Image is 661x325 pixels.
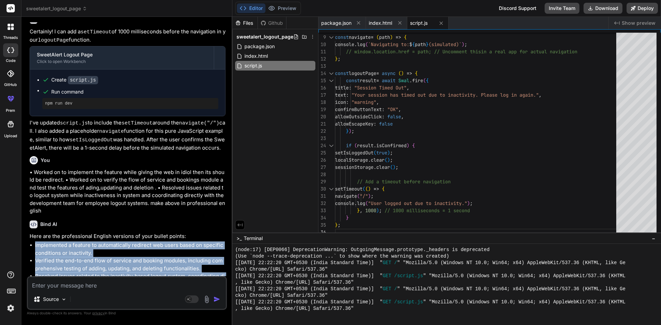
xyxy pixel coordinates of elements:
[396,164,398,170] span: ;
[318,164,326,171] div: 27
[539,92,542,98] span: ,
[371,157,385,163] span: clear
[235,253,449,260] span: (Use `node --trace-deprecation ...` to show where the warning was created)
[349,34,371,40] span: navigate
[394,299,423,305] span: /script.js
[346,92,349,98] span: :
[335,150,374,156] span: setIsLoggedOut
[335,106,382,112] span: confirmButtonText
[335,222,338,228] span: }
[354,85,407,91] span: "Session Timed Out"
[335,85,349,91] span: title
[376,150,387,156] span: true
[265,3,299,13] button: Preview
[318,229,326,236] div: 36
[354,142,357,149] span: (
[354,200,357,206] span: .
[398,106,401,112] span: ,
[365,41,368,47] span: (
[374,142,376,149] span: .
[258,20,286,26] div: Github
[365,200,368,206] span: (
[327,70,336,77] div: Click to collapse the range.
[584,3,622,14] button: Download
[30,232,225,240] p: Here are the professional English versions of your bullet points:
[318,34,326,41] div: 9
[335,193,357,199] span: navigate
[318,41,326,48] div: 10
[6,58,15,64] label: code
[354,41,357,47] span: .
[318,193,326,200] div: 31
[318,178,326,185] div: 29
[467,200,470,206] span: )
[374,164,376,170] span: .
[237,33,293,40] span: sweetalert_logout_page
[318,156,326,164] div: 26
[51,76,98,84] div: Create
[352,128,354,134] span: ;
[318,149,326,156] div: 25
[335,186,363,192] span: setTimeout
[327,34,336,41] div: Click to collapse the range.
[397,286,625,292] span: " "Mozilla/5.0 (Windows NT 10.0; Win64; x64) AppleWebKit/537.36 (KHTML, like Ge
[382,273,391,279] span: GET
[464,41,467,47] span: ;
[122,120,153,126] code: setTimeout
[99,129,124,134] code: navigate
[396,34,401,40] span: =>
[376,99,379,105] span: ,
[235,286,382,292] span: [[DATE] 22:22:20 GMT+0530 (India Standard Time)] "
[338,222,340,228] span: ;
[70,137,113,143] code: setIsLoggedOut
[394,273,423,279] span: /script.js
[232,20,258,26] div: Files
[374,150,376,156] span: (
[398,77,409,84] span: Swal
[235,292,328,299] span: cko) Chrome/[URL] Safari/537.36"
[374,121,376,127] span: :
[40,221,57,228] h6: Bind AI
[415,70,418,76] span: {
[409,41,412,47] span: $
[382,106,385,112] span: :
[35,272,225,296] li: Resolved issues related to the inactivity-based logout system, coordinating directly with the dev...
[235,299,382,305] span: [[DATE] 22:22:20 GMT+0530 (India Standard Time)] "
[393,164,396,170] span: )
[179,120,219,126] code: navigate("/")
[462,41,464,47] span: )
[43,296,59,303] p: Source
[5,302,17,314] img: settings
[382,70,396,76] span: async
[41,157,50,164] h6: You
[368,157,371,163] span: .
[407,142,409,149] span: )
[357,193,360,199] span: (
[51,88,218,95] span: Run command
[346,48,481,55] span: // window.location.href = path; // Uncomment this
[335,157,368,163] span: localStorage
[382,299,391,305] span: GET
[235,305,354,312] span: , like Gecko) Chrome/[URL] Safari/537.36"
[318,48,326,55] div: 11
[360,193,368,199] span: "/"
[318,55,326,63] div: 12
[92,311,105,315] span: privacy
[327,142,336,149] div: Click to collapse the range.
[379,121,393,127] span: false
[371,34,374,40] span: =
[30,46,214,69] button: SweetAlert Logout PageClick to open Workbench
[318,63,326,70] div: 13
[30,119,225,152] p: I've updated to include the around the call. I also added a placeholder function for this pure Ja...
[37,59,207,64] div: Click to open Workbench
[394,286,397,292] span: /
[407,70,412,76] span: =>
[489,92,539,98] span: ase log in again."
[385,157,387,163] span: (
[60,120,88,126] code: script.js
[368,193,371,199] span: )
[321,20,352,26] span: package.json
[429,41,462,47] span: (simulated)`
[244,42,275,51] span: package.json
[387,106,398,112] span: "OK"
